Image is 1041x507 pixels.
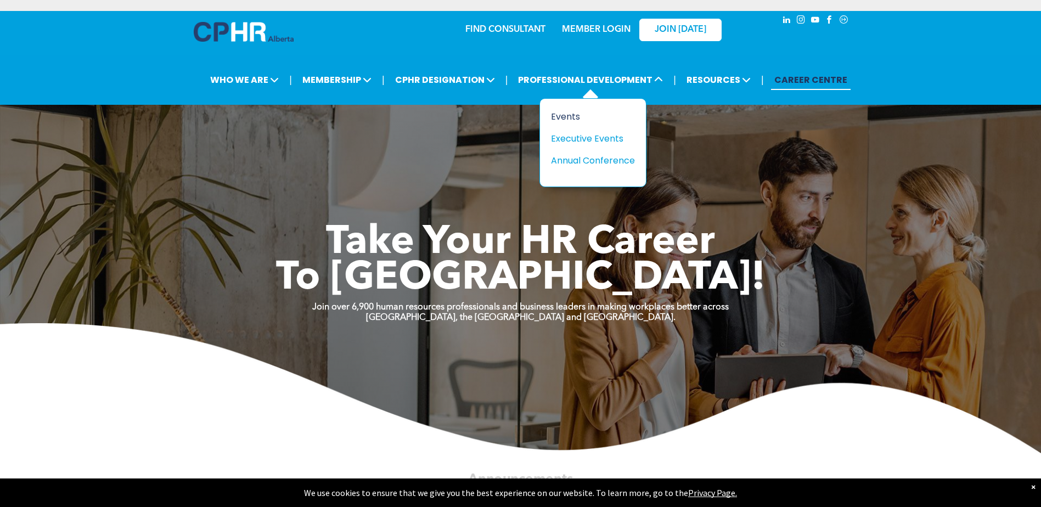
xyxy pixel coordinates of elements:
li: | [673,69,676,91]
li: | [382,69,385,91]
a: JOIN [DATE] [639,19,722,41]
a: Executive Events [551,132,635,145]
div: Events [551,110,627,123]
a: CAREER CENTRE [771,70,851,90]
a: youtube [809,14,821,29]
a: Events [551,110,635,123]
a: instagram [795,14,807,29]
strong: Join over 6,900 human resources professionals and business leaders in making workplaces better ac... [312,303,729,312]
span: WHO WE ARE [207,70,282,90]
span: PROFESSIONAL DEVELOPMENT [515,70,666,90]
a: linkedin [781,14,793,29]
span: JOIN [DATE] [655,25,706,35]
span: CPHR DESIGNATION [392,70,498,90]
span: To [GEOGRAPHIC_DATA]! [276,259,766,298]
a: Privacy Page. [688,487,737,498]
a: MEMBER LOGIN [562,25,631,34]
div: Executive Events [551,132,627,145]
strong: [GEOGRAPHIC_DATA], the [GEOGRAPHIC_DATA] and [GEOGRAPHIC_DATA]. [366,313,676,322]
span: Announcements [468,472,573,486]
a: facebook [824,14,836,29]
span: MEMBERSHIP [299,70,375,90]
img: A blue and white logo for cp alberta [194,22,294,42]
span: Take Your HR Career [326,223,715,263]
li: | [505,69,508,91]
li: | [289,69,292,91]
div: Annual Conference [551,154,627,167]
span: RESOURCES [683,70,754,90]
li: | [761,69,764,91]
a: Annual Conference [551,154,635,167]
a: FIND CONSULTANT [465,25,545,34]
div: Dismiss notification [1031,481,1036,492]
a: Social network [838,14,850,29]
